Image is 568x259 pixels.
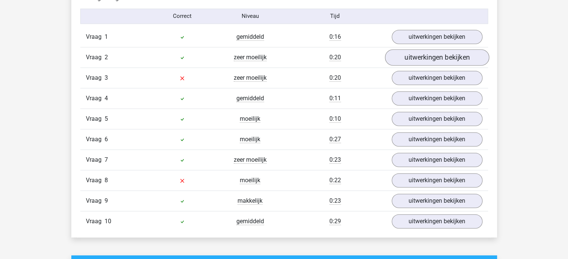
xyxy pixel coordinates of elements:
span: Vraag [86,196,105,205]
span: 10 [105,218,111,225]
span: 0:16 [329,33,341,41]
span: zeer moeilijk [234,54,267,61]
span: gemiddeld [236,33,264,41]
span: Vraag [86,135,105,144]
a: uitwerkingen bekijken [392,214,482,228]
span: 8 [105,177,108,184]
span: zeer moeilijk [234,74,267,82]
span: 0:11 [329,95,341,102]
span: gemiddeld [236,218,264,225]
div: Niveau [216,12,284,20]
span: 5 [105,115,108,122]
span: 0:23 [329,156,341,164]
span: zeer moeilijk [234,156,267,164]
span: 0:22 [329,177,341,184]
span: moeilijk [240,177,260,184]
span: 0:20 [329,54,341,61]
a: uitwerkingen bekijken [392,132,482,146]
span: 9 [105,197,108,204]
div: Correct [148,12,216,20]
span: 0:10 [329,115,341,123]
span: 4 [105,95,108,102]
a: uitwerkingen bekijken [385,49,489,66]
span: 0:29 [329,218,341,225]
a: uitwerkingen bekijken [392,153,482,167]
span: 6 [105,136,108,143]
a: uitwerkingen bekijken [392,194,482,208]
span: moeilijk [240,115,260,123]
span: 1 [105,33,108,40]
span: 3 [105,74,108,81]
span: Vraag [86,155,105,164]
span: Vraag [86,32,105,41]
span: 0:23 [329,197,341,205]
span: Vraag [86,94,105,103]
span: Vraag [86,114,105,123]
span: 7 [105,156,108,163]
span: 0:20 [329,74,341,82]
span: Vraag [86,217,105,226]
span: makkelijk [238,197,263,205]
a: uitwerkingen bekijken [392,91,482,105]
a: uitwerkingen bekijken [392,112,482,126]
span: 2 [105,54,108,61]
span: moeilijk [240,136,260,143]
a: uitwerkingen bekijken [392,30,482,44]
span: Vraag [86,73,105,82]
a: uitwerkingen bekijken [392,173,482,187]
span: 0:27 [329,136,341,143]
span: gemiddeld [236,95,264,102]
span: Vraag [86,176,105,185]
a: uitwerkingen bekijken [392,71,482,85]
span: Vraag [86,53,105,62]
div: Tijd [284,12,386,20]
